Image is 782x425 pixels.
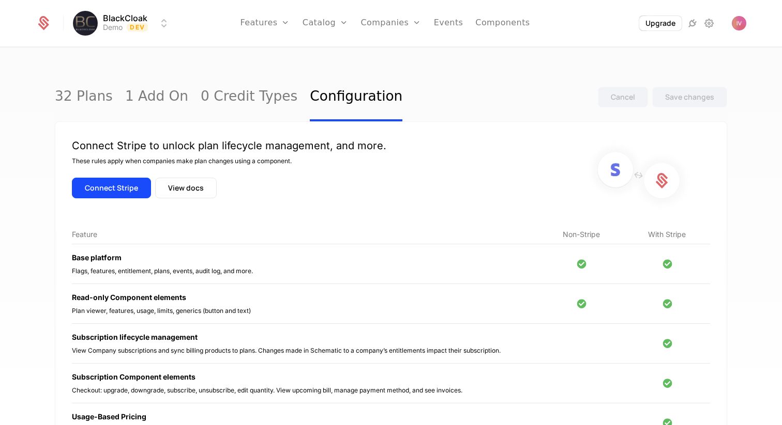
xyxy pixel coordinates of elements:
[72,229,538,244] th: Feature
[72,332,538,342] div: Subscription lifecycle management
[72,347,538,355] div: View Company subscriptions and sync billing products to plans. Changes made in Schematic to a com...
[310,73,402,121] a: Configuration
[72,157,386,165] div: These rules apply when companies make plan changes using a component.
[72,292,538,303] div: Read-only Component elements
[125,73,188,121] a: 1 Add On
[72,386,538,395] div: Checkout: upgrade, downgrade, subscribe, unsubscribe, edit quantity. View upcoming bill, manage p...
[652,87,727,107] button: Save changes
[127,23,148,32] span: Dev
[72,138,386,153] div: Connect Stripe to unlock plan lifecycle management, and more.
[55,73,113,121] a: 32 Plans
[72,372,538,382] div: Subscription Component elements
[72,253,538,263] div: Base platform
[103,14,147,22] span: BlackCloak
[103,22,123,33] div: Demo
[72,178,151,198] button: Connect Stripe
[732,16,746,30] button: Open user button
[686,17,699,29] a: Integrations
[624,229,710,244] th: With Stripe
[732,16,746,30] img: Ilya Vinogradov
[665,92,714,102] div: Save changes
[703,17,715,29] a: Settings
[639,16,682,30] button: Upgrade
[73,11,98,36] img: BlackCloak
[72,307,538,315] div: Plan viewer, features, usage, limits, generics (button and text)
[611,92,635,102] div: Cancel
[583,138,694,213] img: Connect Stripe to Schematic
[201,73,297,121] a: 0 Credit Types
[155,178,217,198] button: View docs
[72,412,538,422] div: Usage-Based Pricing
[538,229,624,244] th: Non-Stripe
[598,87,648,107] button: Cancel
[76,12,170,35] button: Select environment
[72,267,538,275] div: Flags, features, entitlement, plans, events, audit log, and more.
